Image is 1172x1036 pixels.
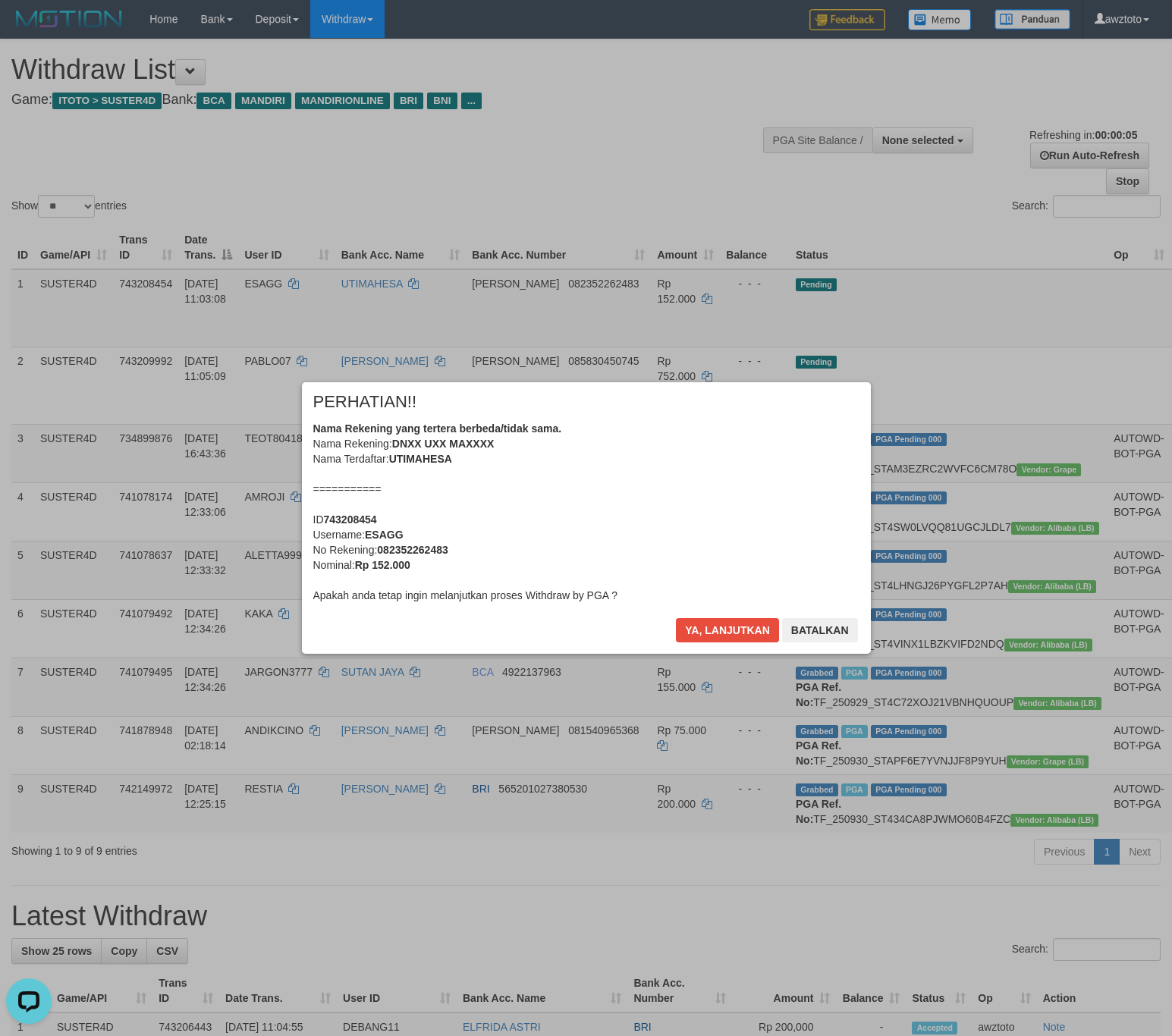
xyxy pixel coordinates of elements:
[377,544,448,556] b: 082352262483
[676,618,779,642] button: Ya, lanjutkan
[355,559,410,571] b: Rp 152.000
[365,529,404,541] b: ESAGG
[6,6,52,52] button: Open LiveChat chat widget
[324,513,377,526] b: 743208454
[313,422,562,435] b: Nama Rekening yang tertera berbeda/tidak sama.
[782,618,858,642] button: Batalkan
[313,394,417,410] span: PERHATIAN!!
[313,421,859,603] div: Nama Rekening: Nama Terdaftar: =========== ID Username: No Rekening: Nominal: Apakah anda tetap i...
[389,453,452,465] b: UTIMAHESA
[392,438,495,450] b: DNXX UXX MAXXXX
